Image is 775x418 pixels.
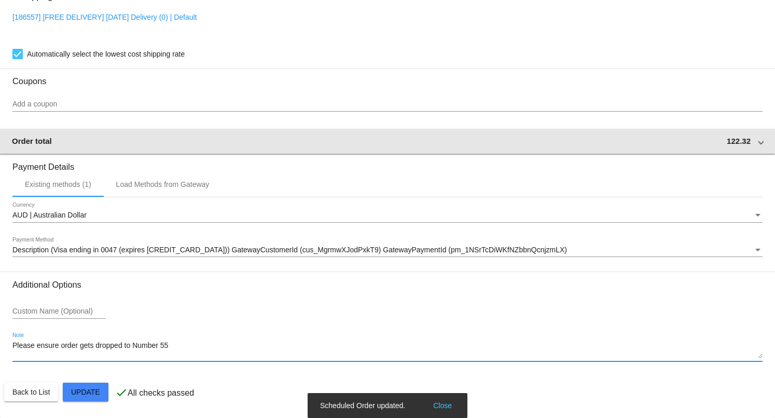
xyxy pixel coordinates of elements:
span: Back to List [12,388,50,396]
p: All checks passed [128,388,194,398]
span: 122.32 [727,137,751,145]
div: Existing methods (1) [25,180,91,188]
button: Back to List [4,383,58,401]
span: Update [71,388,100,396]
span: Automatically select the lowest cost shipping rate [27,48,185,60]
h3: Payment Details [12,154,763,172]
a: [186557] [FREE DELIVERY] [DATE] Delivery (0) | Default [12,13,197,21]
mat-select: Payment Method [12,246,763,254]
mat-select: Currency [12,211,763,220]
simple-snack-bar: Scheduled Order updated. [320,400,455,411]
input: Custom Name (Optional) [12,307,106,316]
mat-icon: check [115,386,128,399]
span: AUD | Australian Dollar [12,211,87,219]
span: Order total [12,137,52,145]
button: Close [430,400,455,411]
div: Load Methods from Gateway [116,180,210,188]
span: Description (Visa ending in 0047 (expires [CREDIT_CARD_DATA])) GatewayCustomerId (cus_MgrmwXJodPx... [12,246,567,254]
input: Add a coupon [12,100,763,109]
button: Update [63,383,108,401]
h3: Coupons [12,69,763,86]
h3: Additional Options [12,280,763,290]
